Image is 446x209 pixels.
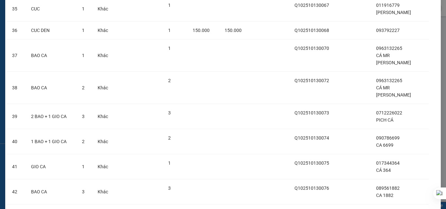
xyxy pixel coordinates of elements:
span: Q102510130076 [295,186,329,191]
span: 150.000 [225,28,242,33]
span: 2 [82,85,85,90]
span: 2 [168,78,171,83]
span: CÁ MR [PERSON_NAME] [376,53,411,65]
td: BAO CA [26,179,77,204]
td: 39 [7,104,26,129]
span: CA 6699 [376,142,393,148]
span: 0712226022 [376,110,402,115]
td: 41 [7,154,26,179]
span: 3 [82,189,85,194]
span: 3 [168,110,171,115]
span: Q102510130074 [295,135,329,141]
td: 2 BAO + 1 GIO CA [26,104,77,129]
span: 1 [82,53,85,58]
span: 1 [168,28,171,33]
td: CUC DEN [26,22,77,39]
span: Q102510130075 [295,160,329,166]
td: 1 BAO + 1 GIO CA [26,129,77,154]
span: 093792227 [376,28,400,33]
span: Q102510130072 [295,78,329,83]
td: Khác [92,154,113,179]
span: PICH CÁ [376,117,393,123]
span: 0963132265 [376,78,402,83]
td: Khác [92,39,113,72]
td: BAO CA [26,39,77,72]
span: 1 [82,164,85,169]
td: 37 [7,39,26,72]
td: 38 [7,72,26,104]
span: Q102510130067 [295,3,329,8]
span: 2 [82,139,85,144]
span: 3 [168,186,171,191]
span: 2 [168,135,171,141]
td: Khác [92,22,113,39]
td: 42 [7,179,26,204]
td: 40 [7,129,26,154]
span: CÁ MR [PERSON_NAME] [376,85,411,97]
span: 1 [82,6,85,11]
span: 1 [82,28,85,33]
span: [PERSON_NAME] [376,10,411,15]
span: 011916779 [376,3,400,8]
td: GIO CA [26,154,77,179]
td: Khác [92,129,113,154]
span: 1 [168,160,171,166]
span: 3 [82,114,85,119]
span: CA 1882 [376,193,393,198]
td: 36 [7,22,26,39]
td: BAO CA [26,72,77,104]
span: CÁ 364 [376,168,391,173]
span: 0963132265 [376,46,402,51]
span: 089561882 [376,186,400,191]
td: Khác [92,179,113,204]
span: 1 [168,46,171,51]
td: Khác [92,72,113,104]
span: 1 [168,3,171,8]
span: 150.000 [193,28,210,33]
span: Q102510130070 [295,46,329,51]
span: Q102510130073 [295,110,329,115]
span: 090786699 [376,135,400,141]
span: Q102510130068 [295,28,329,33]
td: Khác [92,104,113,129]
span: 017344364 [376,160,400,166]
